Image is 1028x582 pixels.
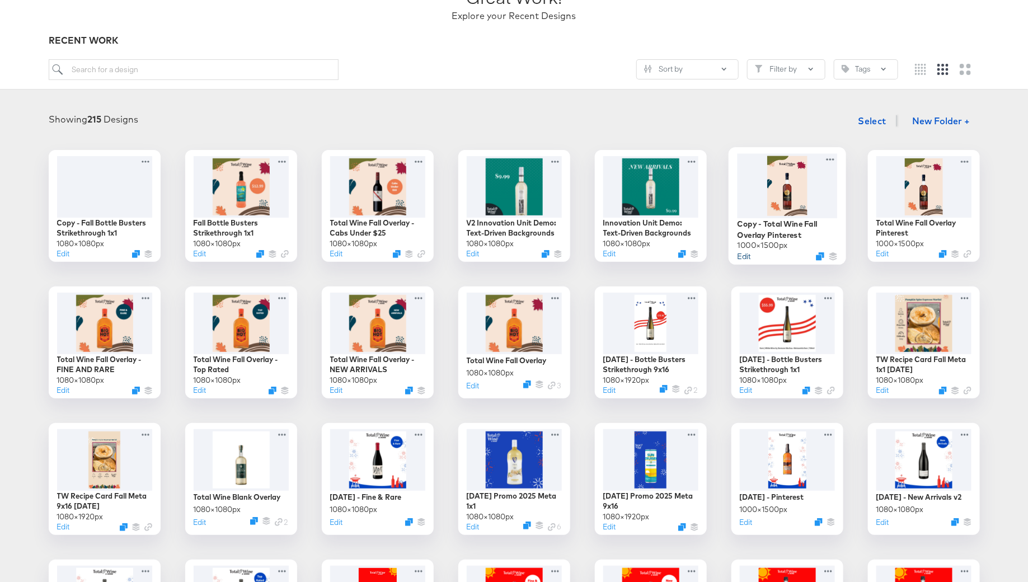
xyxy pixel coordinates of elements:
div: Total Wine Fall Overlay1080×1080pxEditDuplicateLink 3 [458,287,570,398]
button: Duplicate [120,523,128,531]
button: Duplicate [951,518,959,526]
div: Total Wine Fall Overlay Pinterest [876,218,971,238]
button: Select [853,110,891,132]
div: V2 Innovation Unit Demo: Text-Driven Backgrounds1080×1080pxEditDuplicate [458,150,570,262]
button: Edit [330,385,343,396]
svg: Duplicate [405,387,413,395]
button: Edit [740,385,753,396]
button: Edit [57,522,70,532]
svg: Link [964,387,971,395]
svg: Duplicate [250,517,258,525]
svg: Link [548,523,556,531]
div: Total Wine Fall Overlay [467,355,547,366]
div: Explore your Recent Designs [452,10,576,22]
button: Edit [876,385,889,396]
svg: Duplicate [815,518,823,526]
svg: Duplicate [393,250,401,258]
button: New Folder + [903,111,979,133]
div: 1000 × 1500 px [876,238,924,249]
button: Edit [737,251,750,261]
button: Edit [603,248,616,259]
svg: Duplicate [405,518,413,526]
div: 1080 × 1080 px [876,375,924,386]
button: Edit [603,522,616,532]
svg: Link [548,382,556,389]
div: [DATE] - New Arrivals v21080×1080pxEditDuplicate [868,423,980,535]
div: TW Recipe Card Fall Meta 1x1 [DATE] [876,354,971,375]
svg: Duplicate [132,250,140,258]
button: Edit [467,522,480,532]
div: [DATE] - Pinterest1000×1500pxEditDuplicate [731,423,843,535]
div: RECENT WORK [49,34,979,47]
div: Total Wine Fall Overlay - Top Rated [194,354,289,375]
div: 1080 × 1080 px [467,238,514,249]
div: [DATE] Promo 2025 Meta 1x1 [467,491,562,511]
div: [DATE] - Pinterest [740,492,804,503]
button: Edit [740,517,753,528]
svg: Sliders [644,65,652,73]
div: [DATE] - Bottle Busters Strikethrough 1x11080×1080pxEditDuplicate [731,287,843,398]
button: Edit [57,248,70,259]
div: 6 [548,522,562,532]
svg: Duplicate [523,522,531,529]
div: Copy - Fall Bottle Busters Strikethrough 1x11080×1080pxEditDuplicate [49,150,161,262]
button: Edit [194,517,206,528]
div: 1000 × 1500 px [740,504,788,515]
svg: Link [417,250,425,258]
svg: Tag [842,65,849,73]
div: [DATE] - Fine & Rare [330,492,402,503]
div: [DATE] - Bottle Busters Strikethrough 1x1 [740,354,835,375]
svg: Duplicate [939,387,947,395]
div: Showing Designs [49,113,138,126]
button: Edit [467,381,480,391]
div: 1080 × 1080 px [194,504,241,515]
svg: Medium grid [937,64,949,75]
div: Total Wine Fall Overlay - NEW ARRIVALS1080×1080pxEditDuplicate [322,287,434,398]
div: TW Recipe Card Fall Meta 9x16 [DATE]1080×1920pxEditDuplicate [49,423,161,535]
div: 1080 × 1080 px [194,375,241,386]
button: Edit [603,385,616,396]
svg: Large grid [960,64,971,75]
div: Copy - Total Wine Fall Overlay Pinterest1000×1500pxEditDuplicate [729,147,846,265]
button: Edit [467,248,480,259]
svg: Duplicate [816,252,824,261]
button: Duplicate [802,387,810,395]
svg: Duplicate [678,250,686,258]
div: 1080 × 1080 px [330,504,378,515]
div: 1080 × 1920 px [603,375,650,386]
div: Total Wine Fall Overlay - Cabs Under $251080×1080pxEditDuplicate [322,150,434,262]
button: SlidersSort by [636,59,739,79]
div: [DATE] - New Arrivals v2 [876,492,962,503]
div: Total Wine Fall Overlay - FINE AND RARE1080×1080pxEditDuplicate [49,287,161,398]
div: Innovation Unit Demo: Text-Driven Backgrounds1080×1080pxEditDuplicate [595,150,707,262]
button: Edit [876,248,889,259]
button: Duplicate [678,523,686,531]
div: Copy - Fall Bottle Busters Strikethrough 1x1 [57,218,152,238]
div: 1080 × 1080 px [330,375,378,386]
div: 1080 × 1080 px [194,238,241,249]
div: [DATE] - Fine & Rare1080×1080pxEditDuplicate [322,423,434,535]
span: Select [858,113,886,129]
div: V2 Innovation Unit Demo: Text-Driven Backgrounds [467,218,562,238]
div: Fall Bottle Busters Strikethrough 1x11080×1080pxEditDuplicate [185,150,297,262]
svg: Link [144,523,152,531]
div: [DATE] - Bottle Busters Strikethrough 9x161080×1920pxEditDuplicateLink 2 [595,287,707,398]
svg: Filter [755,65,763,73]
svg: Link [684,387,692,395]
button: Edit [194,248,206,259]
div: Total Wine Fall Overlay - FINE AND RARE [57,354,152,375]
div: Innovation Unit Demo: Text-Driven Backgrounds [603,218,698,238]
div: 1080 × 1080 px [467,368,514,378]
svg: Duplicate [939,250,947,258]
div: 1080 × 1080 px [876,504,924,515]
div: [DATE] Promo 2025 Meta 9x16 [603,491,698,511]
div: 1080 × 1080 px [603,238,651,249]
button: Duplicate [132,387,140,395]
